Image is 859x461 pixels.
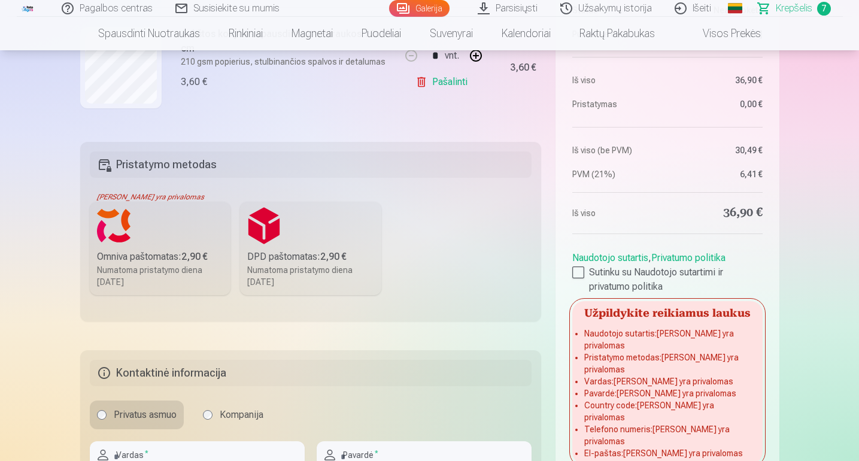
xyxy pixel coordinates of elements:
[673,168,763,180] dd: 6,41 €
[673,144,763,156] dd: 30,49 €
[651,252,726,263] a: Privatumo politika
[196,401,271,429] label: Kompanija
[181,251,208,262] b: 2,90 €
[572,265,762,294] label: Sutinku su Naudotojo sutartimi ir privatumo politika
[320,251,347,262] b: 2,90 €
[247,264,374,288] div: Numatoma pristatymo diena [DATE]
[776,1,812,16] span: Krepšelis
[415,70,472,94] a: Pašalinti
[510,64,536,71] div: 3,60 €
[572,252,648,263] a: Naudotojo sutartis
[572,301,762,323] h5: Užpildykite reikiamus laukus
[487,17,565,50] a: Kalendoriai
[572,246,762,294] div: ,
[584,399,750,423] li: Country code : [PERSON_NAME] yra privalomas
[203,410,213,420] input: Kompanija
[565,17,669,50] a: Raktų pakabukas
[584,423,750,447] li: Telefono numeris : [PERSON_NAME] yra privalomas
[97,410,107,420] input: Privatus asmuo
[673,98,763,110] dd: 0,00 €
[84,17,214,50] a: Spausdinti nuotraukas
[97,264,224,288] div: Numatoma pristatymo diena [DATE]
[247,250,374,264] div: DPD paštomatas :
[584,351,750,375] li: Pristatymo metodas : [PERSON_NAME] yra privalomas
[584,447,750,459] li: El-paštas : [PERSON_NAME] yra privalomas
[415,17,487,50] a: Suvenyrai
[584,327,750,351] li: Naudotojo sutartis : [PERSON_NAME] yra privalomas
[572,98,661,110] dt: Pristatymas
[90,360,532,386] h5: Kontaktinė informacija
[181,75,207,89] div: 3,60 €
[90,151,532,178] h5: Pristatymo metodas
[22,5,35,12] img: /fa5
[572,144,661,156] dt: Iš viso (be PVM)
[584,387,750,399] li: Pavardė : [PERSON_NAME] yra privalomas
[673,205,763,222] dd: 36,90 €
[817,2,831,16] span: 7
[347,17,415,50] a: Puodeliai
[669,17,775,50] a: Visos prekės
[572,74,661,86] dt: Iš viso
[584,375,750,387] li: Vardas : [PERSON_NAME] yra privalomas
[673,74,763,86] dd: 36,90 €
[572,205,661,222] dt: Iš viso
[214,17,277,50] a: Rinkiniai
[90,192,532,202] div: [PERSON_NAME] yra privalomas
[445,41,459,70] div: vnt.
[97,250,224,264] div: Omniva paštomatas :
[90,401,184,429] label: Privatus asmuo
[277,17,347,50] a: Magnetai
[572,168,661,180] dt: PVM (21%)
[181,56,392,68] p: 210 gsm popierius, stulbinančios spalvos ir detalumas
